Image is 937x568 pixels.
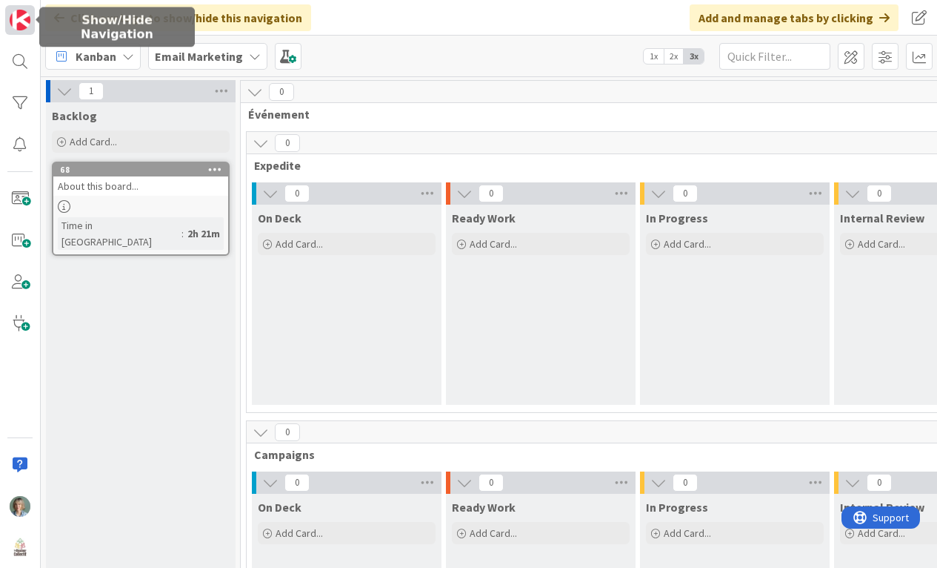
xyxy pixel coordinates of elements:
span: Internal Review [840,211,924,225]
span: 1 [79,82,104,100]
span: Add Card... [70,135,117,148]
span: Ready Work [452,500,516,515]
span: Backlog [52,108,97,123]
span: Internal Review [840,500,924,515]
span: 0 [867,185,892,202]
img: Visit kanbanzone.com [10,10,30,30]
span: 0 [275,134,300,152]
div: 68 [53,163,228,176]
span: Add Card... [276,526,323,540]
span: 0 [275,423,300,441]
div: Click our logo to show/hide this navigation [45,4,311,31]
span: 1x [644,49,664,64]
span: 0 [673,474,698,492]
img: ZL [10,496,30,517]
input: Quick Filter... [719,43,830,70]
span: On Deck [258,500,301,515]
img: avatar [10,538,30,558]
span: Add Card... [276,237,323,251]
span: : [181,225,184,242]
h5: Show/Hide Navigation [45,13,189,42]
div: About this board... [53,176,228,196]
span: 3x [684,49,704,64]
span: Add Card... [858,237,905,251]
span: 2x [664,49,684,64]
span: 0 [867,474,892,492]
span: In Progress [646,211,708,225]
div: 68About this board... [53,163,228,196]
span: Add Card... [470,526,517,540]
span: Add Card... [664,237,711,251]
span: Add Card... [664,526,711,540]
div: 2h 21m [184,225,224,242]
div: 68 [60,165,228,175]
span: In Progress [646,500,708,515]
span: Support [31,2,67,20]
span: Add Card... [470,237,517,251]
div: Add and manage tabs by clicking [690,4,898,31]
span: 0 [284,185,310,202]
span: 0 [673,185,698,202]
span: On Deck [258,211,301,225]
span: Add Card... [858,526,905,540]
span: 0 [478,474,504,492]
span: 0 [269,83,294,101]
span: 0 [478,185,504,202]
b: Email Marketing [155,49,243,64]
span: Kanban [76,47,116,65]
a: 68About this board...Time in [GEOGRAPHIC_DATA]:2h 21m [52,162,230,256]
span: 0 [284,474,310,492]
span: Ready Work [452,211,516,225]
div: Time in [GEOGRAPHIC_DATA] [58,217,181,250]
